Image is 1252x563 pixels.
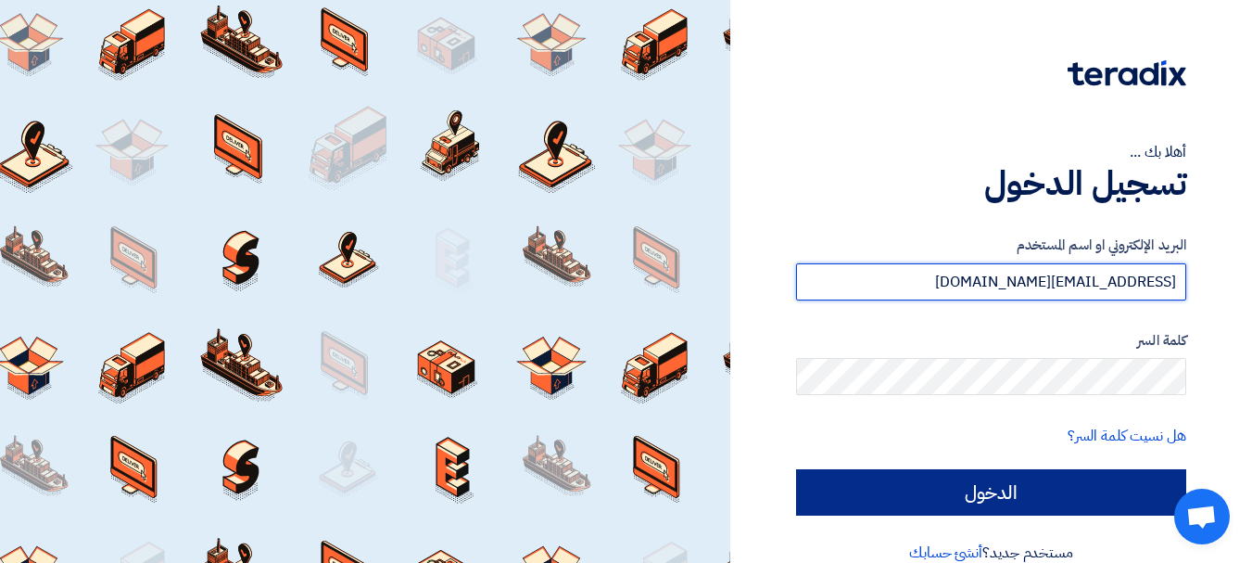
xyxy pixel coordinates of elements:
[796,141,1186,163] div: أهلا بك ...
[796,163,1186,204] h1: تسجيل الدخول
[1068,60,1186,86] img: Teradix logo
[796,263,1186,301] input: أدخل بريد العمل الإلكتروني او اسم المستخدم الخاص بك ...
[1174,489,1230,544] div: Open chat
[1068,425,1186,447] a: هل نسيت كلمة السر؟
[796,235,1186,256] label: البريد الإلكتروني او اسم المستخدم
[796,469,1186,516] input: الدخول
[796,330,1186,352] label: كلمة السر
